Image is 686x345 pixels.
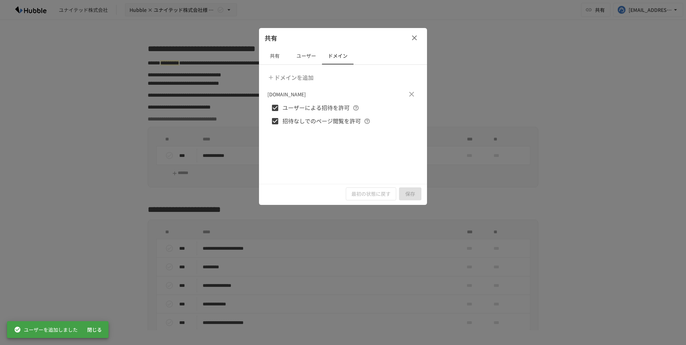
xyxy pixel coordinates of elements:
span: 招待なしでのページ閲覧を許可 [282,117,361,126]
p: [DOMAIN_NAME] [267,90,306,98]
button: 閉じる [83,323,106,336]
button: ドメインを追加 [266,70,316,84]
button: ユーザー [290,48,322,64]
div: ユーザーを追加しました [14,323,78,336]
button: ドメイン [322,48,353,64]
button: 共有 [259,48,290,64]
span: ユーザーによる招待を許可 [282,103,350,112]
div: 共有 [259,28,427,48]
